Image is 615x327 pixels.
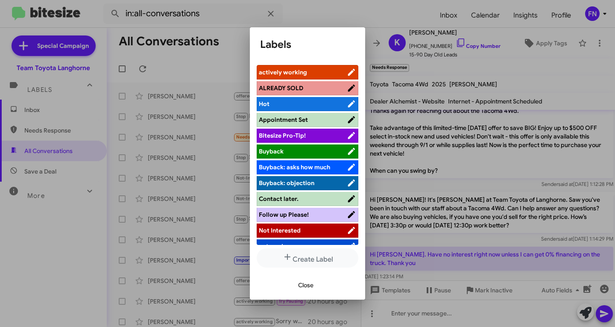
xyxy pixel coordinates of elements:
span: Bitesize Pro-Tip! [259,132,306,139]
span: Contact later. [259,195,299,203]
button: Close [291,277,320,293]
button: Create Label [257,248,358,268]
span: Not Interested [259,227,301,234]
span: Buyback: objection [259,179,314,187]
span: actively working [259,68,307,76]
span: Appointment Set [259,116,308,124]
span: Follow up Please! [259,211,309,218]
span: Close [298,277,313,293]
span: Buyback [259,147,284,155]
span: not ready [259,242,287,250]
span: Hot [259,100,269,108]
span: Buyback: asks how much [259,163,330,171]
span: ALREADY SOLD [259,84,303,92]
h1: Labels [260,38,355,51]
